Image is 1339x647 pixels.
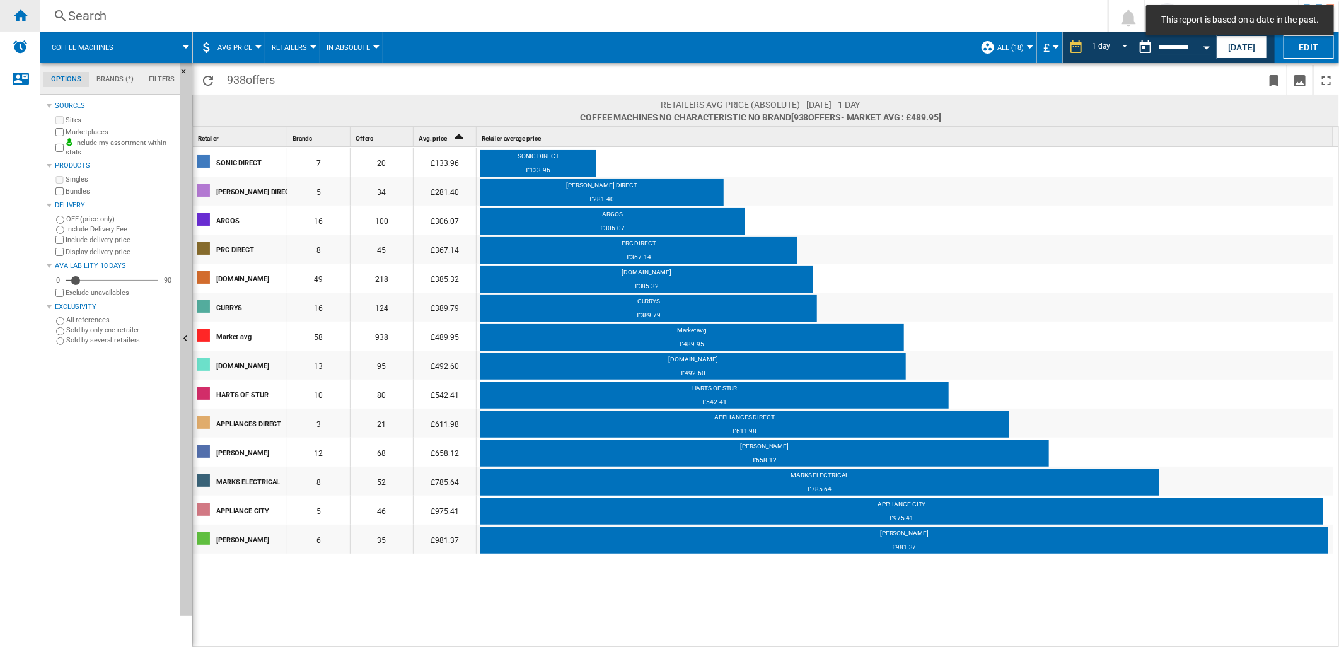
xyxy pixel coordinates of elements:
[479,127,1333,146] div: Retailer average price Sort None
[287,467,350,496] div: 8
[216,468,286,494] div: MARKS ELECTRICAL
[414,293,476,322] div: £389.79
[480,398,949,411] div: £542.41
[416,127,476,146] div: Sort Ascending
[480,340,904,353] div: £489.95
[480,543,1328,556] div: £981.37
[272,32,313,63] div: Retailers
[351,177,413,206] div: 34
[480,297,817,310] div: CURRYS
[351,380,413,409] div: 80
[216,497,286,523] div: APPLIANCE CITY
[1090,37,1133,58] md-select: REPORTS.WIZARD.STEPS.REPORT.STEPS.REPORT_OPTIONS.PERIOD: 1 day
[56,216,64,224] input: OFF (price only)
[480,181,724,194] div: [PERSON_NAME] DIRECT
[414,380,476,409] div: £542.41
[480,195,724,207] div: £281.40
[216,526,286,552] div: [PERSON_NAME]
[66,127,175,137] label: Marketplaces
[66,235,175,245] label: Include delivery price
[351,235,413,264] div: 45
[480,282,813,294] div: £385.32
[66,274,158,287] md-slider: Availability
[480,166,596,178] div: £133.96
[351,438,413,467] div: 68
[47,32,186,63] div: Coffee machines
[180,63,195,86] button: Hide
[66,187,175,196] label: Bundles
[287,380,350,409] div: 10
[216,410,286,436] div: APPLIANCES DIRECT
[351,322,413,351] div: 938
[56,337,64,346] input: Sold by several retailers
[351,206,413,235] div: 100
[1037,32,1063,63] md-menu: Currency
[416,127,476,146] div: Avg. price Sort Ascending
[414,206,476,235] div: £306.07
[791,112,941,122] span: [938 ]
[246,73,275,86] span: offers
[480,311,817,323] div: £389.79
[66,224,175,234] label: Include Delivery Fee
[66,115,175,125] label: Sites
[353,127,413,146] div: Sort None
[287,235,350,264] div: 8
[180,63,192,616] button: Hide
[414,409,476,438] div: £611.98
[287,409,350,438] div: 3
[195,127,287,146] div: Sort None
[55,201,175,211] div: Delivery
[55,261,175,271] div: Availability 10 Days
[216,207,286,233] div: ARGOS
[287,496,350,525] div: 5
[351,293,413,322] div: 124
[287,177,350,206] div: 5
[290,127,350,146] div: Brands Sort None
[66,247,175,257] label: Display delivery price
[1043,32,1056,63] button: £
[480,471,1159,484] div: MARKS ELECTRICAL
[55,176,64,184] input: Singles
[293,135,312,142] span: Brands
[66,214,175,224] label: OFF (price only)
[55,248,64,256] input: Display delivery price
[216,381,286,407] div: HARTS OF STUR
[480,152,596,165] div: SONIC DIRECT
[414,264,476,293] div: £385.32
[414,467,476,496] div: £785.64
[414,322,476,351] div: £489.95
[287,351,350,380] div: 13
[13,39,28,54] img: alerts-logo.svg
[217,44,252,52] span: AVG Price
[980,32,1030,63] div: ALL (18)
[327,44,370,52] span: In Absolute
[1314,65,1339,95] button: Maximize
[414,525,476,554] div: £981.37
[351,351,413,380] div: 95
[55,128,64,136] input: Marketplaces
[327,32,376,63] button: In Absolute
[287,322,350,351] div: 58
[66,335,175,345] label: Sold by several retailers
[1195,34,1218,57] button: Open calendar
[66,325,175,335] label: Sold by only one retailer
[55,236,64,244] input: Include delivery price
[580,111,941,124] span: Coffee machines No characteristic No brand
[580,98,941,111] span: Retailers AVG price (absolute) - [DATE] - 1 day
[480,384,949,397] div: HARTS OF STUR
[287,206,350,235] div: 16
[216,149,286,175] div: SONIC DIRECT
[1157,14,1323,26] span: This report is based on a date in the past.
[480,268,813,281] div: [DOMAIN_NAME]
[480,239,797,252] div: PRC DIRECT
[272,44,307,52] span: Retailers
[414,351,476,380] div: £492.60
[53,276,63,285] div: 0
[414,148,476,177] div: £133.96
[216,178,286,204] div: [PERSON_NAME] DIRECT
[287,148,350,177] div: 7
[55,116,64,124] input: Sites
[217,32,258,63] button: AVG Price
[66,138,175,158] label: Include my assortment within stats
[419,135,447,142] span: Avg. price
